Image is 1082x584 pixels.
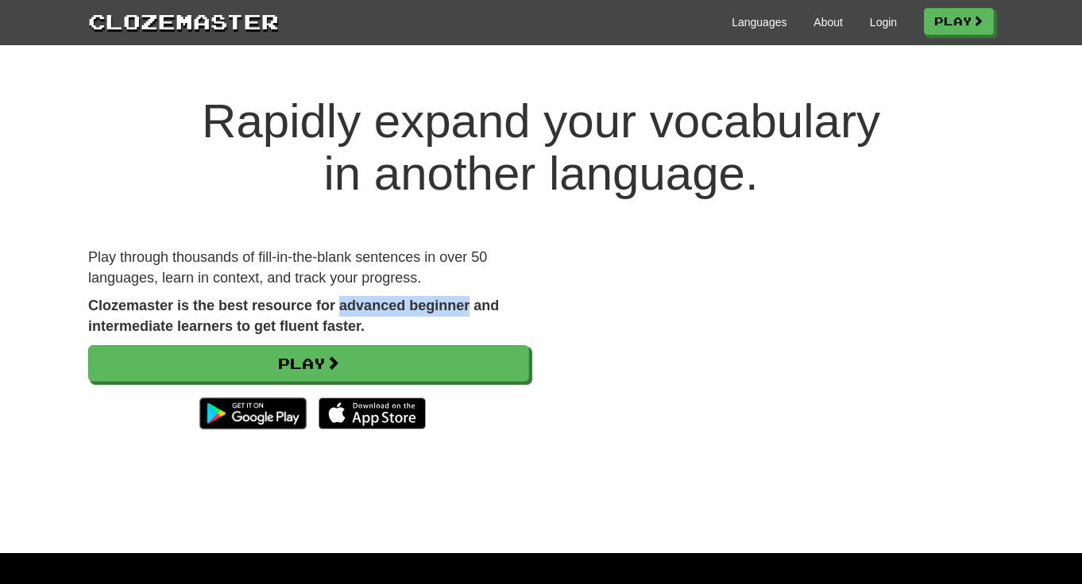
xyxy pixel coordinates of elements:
[88,298,499,334] strong: Clozemaster is the best resource for advanced beginner and intermediate learners to get fluent fa...
[319,398,426,429] img: Download_on_the_App_Store_Badge_US-UK_135x40-25178aeef6eb6b83b96f5f2d004eda3bffbb37122de64afbaef7...
[88,345,529,382] a: Play
[870,14,897,30] a: Login
[924,8,994,35] a: Play
[813,14,843,30] a: About
[88,6,279,36] a: Clozemaster
[732,14,786,30] a: Languages
[88,248,529,288] p: Play through thousands of fill-in-the-blank sentences in over 50 languages, learn in context, and...
[191,390,315,437] img: Get it on Google Play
